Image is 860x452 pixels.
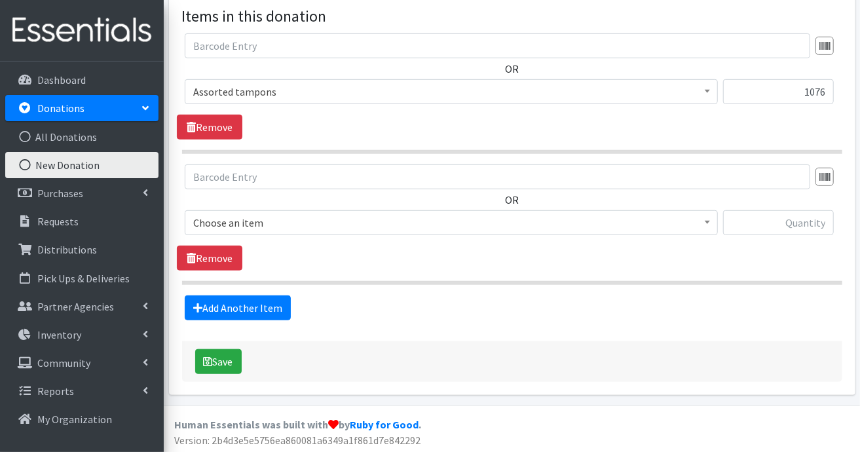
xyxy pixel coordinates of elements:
[5,406,159,432] a: My Organization
[193,83,709,101] span: Assorted tampons
[185,295,291,320] a: Add Another Item
[5,67,159,93] a: Dashboard
[37,215,79,228] p: Requests
[5,236,159,263] a: Distributions
[37,73,86,86] p: Dashboard
[185,79,718,104] span: Assorted tampons
[5,9,159,52] img: HumanEssentials
[182,5,842,28] legend: Items in this donation
[350,418,419,431] a: Ruby for Good
[505,192,519,208] label: OR
[5,322,159,348] a: Inventory
[5,293,159,320] a: Partner Agencies
[5,378,159,404] a: Reports
[177,115,242,140] a: Remove
[37,413,112,426] p: My Organization
[174,418,421,431] strong: Human Essentials was built with by .
[185,164,810,189] input: Barcode Entry
[195,349,242,374] button: Save
[5,95,159,121] a: Donations
[723,79,834,104] input: Quantity
[37,102,84,115] p: Donations
[37,300,114,313] p: Partner Agencies
[5,350,159,376] a: Community
[37,243,97,256] p: Distributions
[37,328,81,341] p: Inventory
[174,434,421,447] span: Version: 2b4d3e5e5756ea860081a6349a1f861d7e842292
[185,210,718,235] span: Choose an item
[5,208,159,235] a: Requests
[5,180,159,206] a: Purchases
[505,61,519,77] label: OR
[5,124,159,150] a: All Donations
[185,33,810,58] input: Barcode Entry
[177,246,242,271] a: Remove
[37,356,90,369] p: Community
[193,214,709,232] span: Choose an item
[37,187,83,200] p: Purchases
[5,152,159,178] a: New Donation
[37,385,74,398] p: Reports
[37,272,130,285] p: Pick Ups & Deliveries
[5,265,159,292] a: Pick Ups & Deliveries
[723,210,834,235] input: Quantity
